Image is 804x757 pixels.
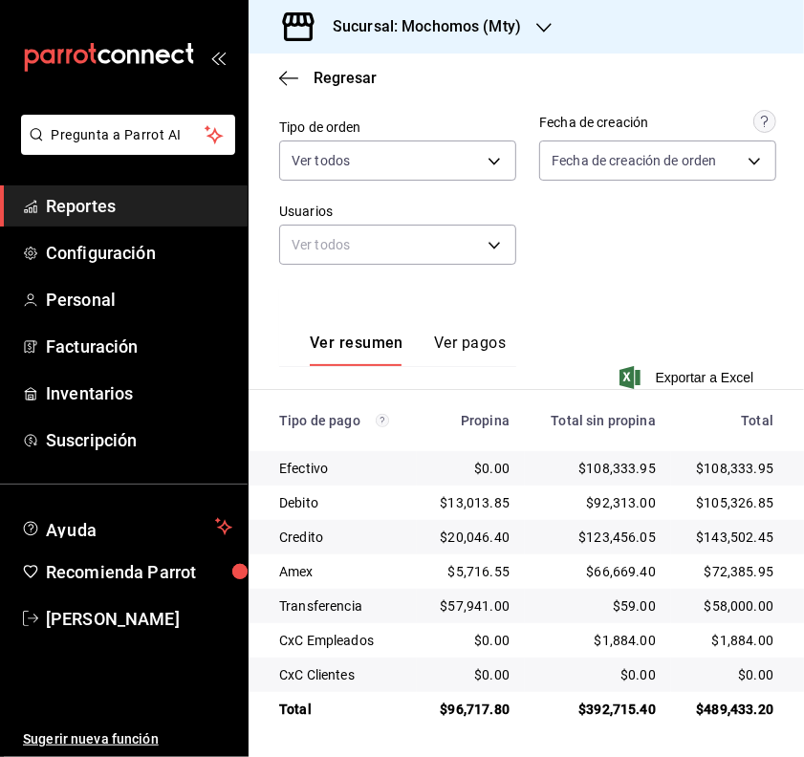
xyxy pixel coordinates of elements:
div: Total [686,413,773,428]
div: $1,884.00 [686,631,773,650]
button: Ver resumen [310,334,403,366]
div: $1,884.00 [540,631,656,650]
div: $392,715.40 [540,700,656,719]
div: Credito [279,528,402,547]
div: $489,433.20 [686,700,773,719]
span: Inventarios [46,380,232,406]
label: Usuarios [279,205,516,219]
span: Ayuda [46,515,207,538]
div: Propina [432,413,510,428]
div: $92,313.00 [540,493,656,512]
button: Regresar [279,69,377,87]
div: $66,669.40 [540,562,656,581]
div: $57,941.00 [432,596,510,616]
button: Ver pagos [434,334,506,366]
div: $0.00 [432,665,510,684]
div: Amex [279,562,402,581]
div: $0.00 [540,665,656,684]
div: $108,333.95 [686,459,773,478]
div: $0.00 [432,459,510,478]
div: $20,046.40 [432,528,510,547]
span: Sugerir nueva función [23,729,232,749]
label: Tipo de orden [279,121,516,135]
div: Total sin propina [540,413,656,428]
div: CxC Clientes [279,665,402,684]
div: $0.00 [432,631,510,650]
div: Total [279,700,402,719]
div: $143,502.45 [686,528,773,547]
div: $58,000.00 [686,596,773,616]
span: Ver todos [292,151,350,170]
div: Fecha de creación [539,113,648,133]
div: Transferencia [279,596,402,616]
svg: Los pagos realizados con Pay y otras terminales son montos brutos. [376,414,389,427]
span: Fecha de creación de orden [552,151,716,170]
span: [PERSON_NAME] [46,606,232,632]
span: Suscripción [46,427,232,453]
span: Pregunta a Parrot AI [52,125,206,145]
span: Personal [46,287,232,313]
button: open_drawer_menu [210,50,226,65]
div: $59.00 [540,596,656,616]
div: $96,717.80 [432,700,510,719]
div: Ver todos [279,225,516,265]
div: Efectivo [279,459,402,478]
div: $72,385.95 [686,562,773,581]
div: CxC Empleados [279,631,402,650]
div: Tipo de pago [279,413,402,428]
div: Debito [279,493,402,512]
div: $123,456.05 [540,528,656,547]
span: Facturación [46,334,232,359]
span: Recomienda Parrot [46,559,232,585]
span: Reportes [46,193,232,219]
div: $108,333.95 [540,459,656,478]
span: Configuración [46,240,232,266]
div: navigation tabs [310,334,506,366]
div: $13,013.85 [432,493,510,512]
button: Exportar a Excel [623,366,754,389]
div: $5,716.55 [432,562,510,581]
a: Pregunta a Parrot AI [13,139,235,159]
div: $0.00 [686,665,773,684]
span: Regresar [314,69,377,87]
button: Pregunta a Parrot AI [21,115,235,155]
div: $105,326.85 [686,493,773,512]
h3: Sucursal: Mochomos (Mty) [317,15,521,38]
